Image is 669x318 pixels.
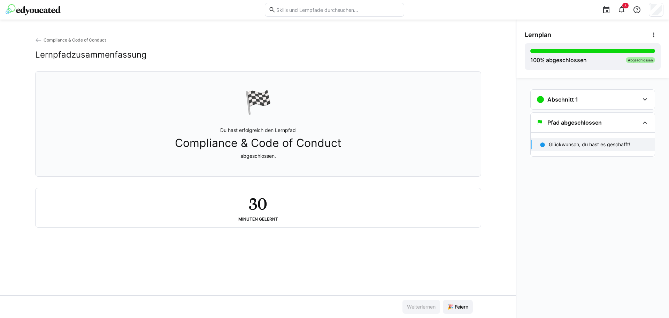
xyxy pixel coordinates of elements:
button: Weiterlernen [402,300,440,314]
span: Lernplan [525,31,551,39]
button: 🎉 Feiern [443,300,473,314]
h3: Pfad abgeschlossen [547,119,602,126]
a: Compliance & Code of Conduct [35,37,106,43]
span: Weiterlernen [406,303,437,310]
span: 🎉 Feiern [446,303,469,310]
div: Abgeschlossen [626,57,655,63]
span: Compliance & Code of Conduct [44,37,106,43]
input: Skills und Lernpfade durchsuchen… [276,7,400,13]
h3: Abschnitt 1 [547,96,578,103]
div: 🏁 [244,88,272,116]
span: 5 [624,3,626,8]
span: Compliance & Code of Conduct [175,136,341,150]
span: 100 [530,57,540,64]
div: % abgeschlossen [530,56,587,64]
p: Glückwunsch, du hast es geschafft! [549,141,630,148]
p: Du hast erfolgreich den Lernpfad abgeschlossen. [175,127,341,160]
h2: 30 [249,194,267,214]
div: Minuten gelernt [238,217,278,222]
h2: Lernpfadzusammenfassung [35,50,147,60]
